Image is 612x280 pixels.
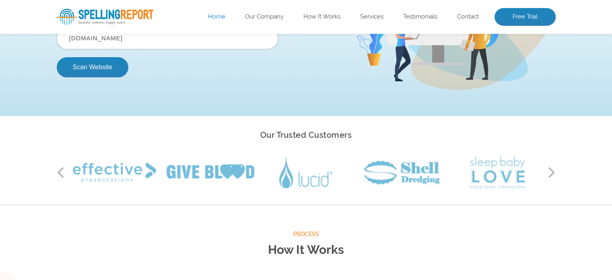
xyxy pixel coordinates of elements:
[548,166,556,178] button: Next
[167,164,254,180] img: Give Blood
[73,162,156,183] img: Effective
[57,33,107,61] span: Free
[470,156,525,189] img: Sleep Baby Love
[364,160,440,185] img: Shell Dredging
[57,229,556,239] span: Process
[57,9,153,25] img: SpellReport
[208,13,225,21] a: Home
[57,166,65,178] button: Previous
[57,101,278,122] input: Enter Your URL
[358,47,519,54] img: Free Webiste Analysis
[303,13,340,21] a: How It Works
[360,13,383,21] a: Services
[495,8,556,26] a: Free Trial
[57,131,128,151] button: Scan Website
[245,13,284,21] a: Our Company
[57,69,344,95] p: Enter your website’s URL to see spelling mistakes, broken links and more
[57,128,556,142] h2: Our Trusted Customers
[356,26,556,163] img: Free Webiste Analysis
[403,13,437,21] a: Testimonials
[457,13,479,21] a: Contact
[279,157,333,188] img: Lucid
[57,239,556,261] h2: How It Works
[57,33,344,61] h1: Website Analysis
